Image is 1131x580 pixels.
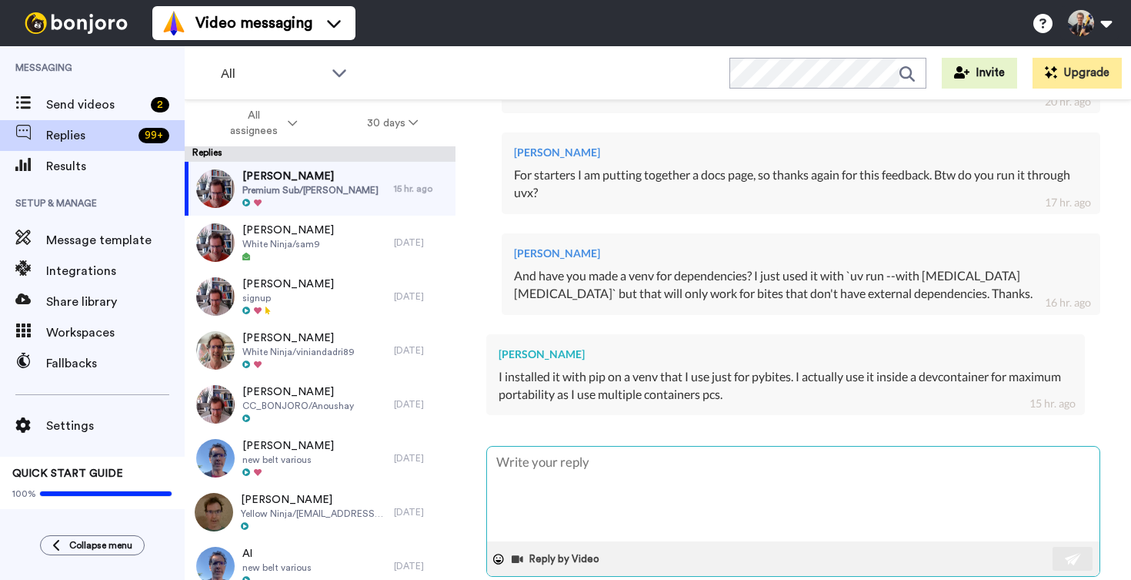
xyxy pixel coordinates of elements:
[242,384,354,400] span: [PERSON_NAME]
[196,439,235,478] img: 5c65533e-4c9f-40a4-973f-5562398c4f2d-thumb.jpg
[196,169,235,208] img: 3bc4fa69-c9ed-472d-a0cc-16086dff46d1-thumb.jpg
[69,539,132,552] span: Collapse menu
[46,417,185,435] span: Settings
[12,488,36,500] span: 100%
[162,11,186,35] img: vm-color.svg
[242,184,379,196] span: Premium Sub/[PERSON_NAME]
[332,109,453,137] button: 30 days
[394,183,448,195] div: 15 hr. ago
[394,236,448,249] div: [DATE]
[12,468,123,479] span: QUICK START GUIDE
[242,346,355,358] span: White Ninja/viniandadri89
[514,246,1088,261] div: [PERSON_NAME]
[242,400,354,412] span: CC_BONJORO/Anoushay
[196,331,235,370] img: d1d50f06-ae92-4189-b9cd-17a6ab2c872c-thumb.jpg
[394,344,448,357] div: [DATE]
[242,330,355,346] span: [PERSON_NAME]
[1045,195,1091,210] div: 17 hr. ago
[185,270,455,324] a: [PERSON_NAME]signup[DATE]
[510,548,604,571] button: Reply by Video
[394,290,448,303] div: [DATE]
[1045,295,1091,310] div: 16 hr. ago
[242,562,312,574] span: new belt various
[196,385,235,424] img: c77b8c34-0ae7-428d-9ddc-7ba8bfb5b8cc-thumb.jpg
[46,126,132,145] span: Replies
[942,58,1017,89] button: Invite
[499,368,1073,404] div: I installed it with pip on a venv that I use just for pybites. I actually use it inside a devcont...
[188,102,332,145] button: All assignees
[221,65,324,83] span: All
[18,12,134,34] img: bj-logo-header-white.svg
[185,324,455,377] a: [PERSON_NAME]White Ninja/viniandadri89[DATE]
[514,267,1088,303] div: And have you made a venv for dependencies? I just used it with `uv run --with [MEDICAL_DATA] [MED...
[138,128,169,143] div: 99 +
[40,535,145,555] button: Collapse menu
[46,96,145,114] span: Send videos
[242,454,334,466] span: new belt various
[46,157,185,176] span: Results
[1065,553,1082,565] img: send-white.svg
[196,277,235,316] img: d7ff3949-12ae-4579-97f4-e7c1c2f62a32-thumb.jpg
[46,293,185,311] span: Share library
[242,292,334,304] span: signup
[242,546,312,562] span: Al
[185,146,455,162] div: Replies
[185,216,455,270] a: [PERSON_NAME]White Ninja/sam9[DATE]
[394,398,448,411] div: [DATE]
[185,431,455,485] a: [PERSON_NAME]new belt various[DATE]
[242,169,379,184] span: [PERSON_NAME]
[196,223,235,262] img: 39bf2859-18cd-408e-a736-e47ab30efbe0-thumb.jpg
[46,262,185,280] span: Integrations
[195,12,312,34] span: Video messaging
[514,166,1088,202] div: For starters I am putting together a docs page, so thanks again for this feedback. Btw do you run...
[151,97,169,112] div: 2
[185,377,455,431] a: [PERSON_NAME]CC_BONJORO/Anoushay[DATE]
[242,223,334,238] span: [PERSON_NAME]
[499,347,1073,362] div: [PERSON_NAME]
[241,508,386,520] span: Yellow Ninja/[EMAIL_ADDRESS][DOMAIN_NAME]
[394,506,448,518] div: [DATE]
[195,493,233,531] img: a9bf945d-61f4-4b59-8a8b-c3706c452e4d-thumb.jpg
[222,108,285,139] span: All assignees
[394,452,448,464] div: [DATE]
[185,485,455,539] a: [PERSON_NAME]Yellow Ninja/[EMAIL_ADDRESS][DOMAIN_NAME][DATE]
[242,238,334,250] span: White Ninja/sam9
[514,145,1088,160] div: [PERSON_NAME]
[1029,396,1076,411] div: 15 hr. ago
[46,231,185,250] span: Message template
[46,324,185,342] span: Workspaces
[1033,58,1122,89] button: Upgrade
[394,560,448,572] div: [DATE]
[1045,94,1091,109] div: 20 hr. ago
[185,162,455,216] a: [PERSON_NAME]Premium Sub/[PERSON_NAME]15 hr. ago
[242,438,334,454] span: [PERSON_NAME]
[46,354,185,373] span: Fallbacks
[241,492,386,508] span: [PERSON_NAME]
[242,277,334,292] span: [PERSON_NAME]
